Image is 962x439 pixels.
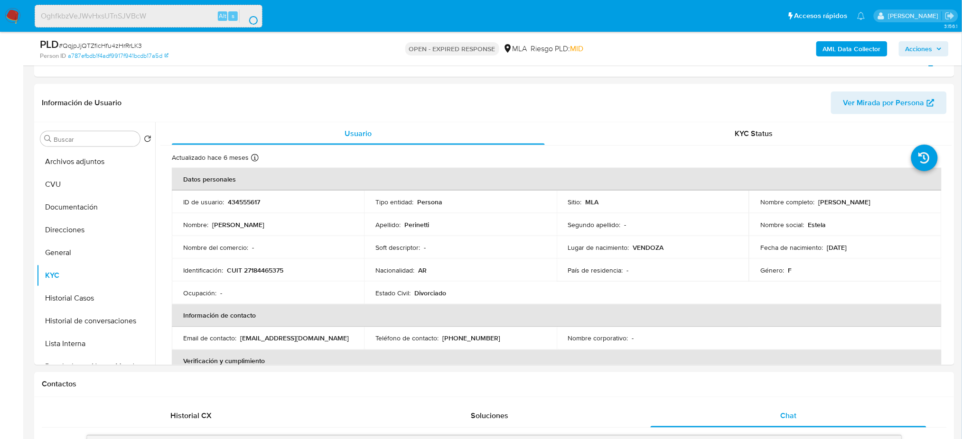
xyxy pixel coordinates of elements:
[172,153,249,162] p: Actualizado hace 6 meses
[843,91,925,114] span: Ver Mirada por Persona
[531,44,584,54] span: Riesgo PLD:
[68,52,168,60] a: a787efbdb1f4adf9917f941bcdb17a5d
[37,332,155,355] button: Lista Interna
[760,243,823,252] p: Fecha de nacimiento :
[37,241,155,264] button: General
[35,10,262,22] input: Buscar usuario o caso...
[228,198,260,206] p: 434555617
[37,173,155,196] button: CVU
[212,220,264,229] p: [PERSON_NAME]
[170,411,212,421] span: Historial CX
[568,243,629,252] p: Lugar de nacimiento :
[945,11,955,21] a: Salir
[40,37,59,52] b: PLD
[818,198,870,206] p: [PERSON_NAME]
[808,220,826,229] p: Estela
[183,334,236,343] p: Email de contacto :
[183,243,248,252] p: Nombre del comercio :
[570,43,584,54] span: MID
[857,12,865,20] a: Notificaciones
[633,243,664,252] p: VENDOZA
[232,11,234,20] span: s
[144,135,151,146] button: Volver al orden por defecto
[54,135,136,144] input: Buscar
[899,41,949,56] button: Acciones
[37,219,155,241] button: Direcciones
[44,135,52,143] button: Buscar
[183,266,223,274] p: Identificación :
[42,98,121,108] h1: Información de Usuario
[735,128,773,139] span: KYC Status
[831,91,947,114] button: Ver Mirada por Persona
[375,198,413,206] p: Tipo entidad :
[627,266,629,274] p: -
[568,220,621,229] p: Segundo apellido :
[823,41,881,56] b: AML Data Collector
[37,264,155,287] button: KYC
[375,220,401,229] p: Apellido :
[417,198,442,206] p: Persona
[42,380,947,389] h1: Contactos
[568,198,582,206] p: Sitio :
[827,243,847,252] p: [DATE]
[788,266,792,274] p: F
[37,150,155,173] button: Archivos adjuntos
[568,334,628,343] p: Nombre corporativo :
[40,52,66,60] b: Person ID
[888,11,942,20] p: abril.medzovich@mercadolibre.com
[780,411,796,421] span: Chat
[906,41,933,56] span: Acciones
[568,266,623,274] p: País de residencia :
[586,198,599,206] p: MLA
[375,334,439,343] p: Teléfono de contacto :
[183,198,224,206] p: ID de usuario :
[424,243,426,252] p: -
[345,128,372,139] span: Usuario
[503,44,527,54] div: MLA
[794,11,848,21] span: Accesos rápidos
[632,334,634,343] p: -
[183,220,208,229] p: Nombre :
[240,334,349,343] p: [EMAIL_ADDRESS][DOMAIN_NAME]
[37,287,155,310] button: Historial Casos
[944,22,957,30] span: 3.156.1
[375,266,414,274] p: Nacionalidad :
[471,411,508,421] span: Soluciones
[375,289,411,297] p: Estado Civil :
[816,41,887,56] button: AML Data Collector
[404,220,429,229] p: Perinetti
[442,334,500,343] p: [PHONE_NUMBER]
[239,9,259,23] button: search-icon
[183,289,216,297] p: Ocupación :
[37,196,155,219] button: Documentación
[625,220,626,229] p: -
[760,220,804,229] p: Nombre social :
[59,41,142,50] span: # QqjpJjQTZficHfu4zHrRrLK3
[172,350,942,373] th: Verificación y cumplimiento
[219,11,226,20] span: Alt
[418,266,427,274] p: AR
[760,266,784,274] p: Género :
[37,310,155,332] button: Historial de conversaciones
[405,42,499,55] p: OPEN - EXPIRED RESPONSE
[375,243,420,252] p: Soft descriptor :
[172,168,942,191] th: Datos personales
[172,304,942,327] th: Información de contacto
[414,289,446,297] p: Divorciado
[37,355,155,378] button: Restricciones Nuevo Mundo
[227,266,283,274] p: CUIT 27184465375
[220,289,222,297] p: -
[252,243,254,252] p: -
[760,198,814,206] p: Nombre completo :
